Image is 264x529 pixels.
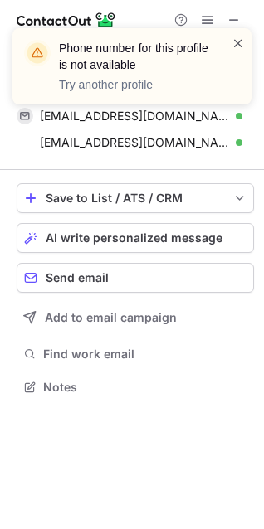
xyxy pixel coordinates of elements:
[43,347,247,362] span: Find work email
[17,263,254,293] button: Send email
[17,342,254,366] button: Find work email
[59,40,212,73] header: Phone number for this profile is not available
[45,311,177,324] span: Add to email campaign
[46,192,225,205] div: Save to List / ATS / CRM
[17,183,254,213] button: save-profile-one-click
[43,380,247,395] span: Notes
[59,76,212,93] p: Try another profile
[40,135,230,150] span: [EMAIL_ADDRESS][DOMAIN_NAME]
[17,376,254,399] button: Notes
[46,231,222,245] span: AI write personalized message
[17,223,254,253] button: AI write personalized message
[17,303,254,332] button: Add to email campaign
[24,40,51,66] img: warning
[17,10,116,30] img: ContactOut v5.3.10
[46,271,109,284] span: Send email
